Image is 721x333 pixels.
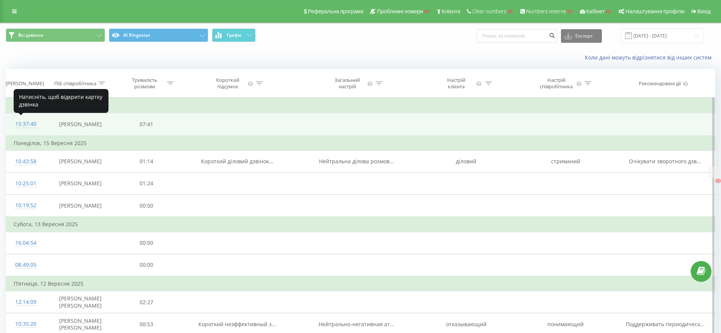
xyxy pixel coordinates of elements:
[109,28,208,42] button: AI Ringostat
[54,80,96,87] div: ПІБ співробітника
[477,29,557,43] input: Пошук за номером
[46,172,115,194] td: [PERSON_NAME]
[14,236,38,250] div: 16:04:54
[14,117,38,131] div: 15:37:40
[6,276,715,291] td: П’ятниця, 12 Вересня 2025
[14,198,38,213] div: 10:19:52
[6,28,105,42] button: Всі дзвінки
[227,33,242,38] span: Графік
[14,154,38,169] div: 10:43:58
[46,150,115,172] td: [PERSON_NAME]
[212,28,256,42] button: Графік
[329,77,366,90] div: Загальний настрій
[115,150,178,172] td: 01:14
[115,172,178,194] td: 01:24
[115,113,178,136] td: 07:41
[14,176,38,191] div: 10:25:01
[6,80,44,87] div: [PERSON_NAME]
[115,195,178,217] td: 00:00
[6,98,715,113] td: Вчора
[14,258,38,272] div: 08:49:05
[697,8,711,14] span: Вихід
[561,29,602,43] button: Експорт
[585,54,715,61] a: Коли дані можуть відрізнятися вiд інших систем
[14,89,108,113] div: Натисніть, щоб відкрити картку дзвінка
[46,195,115,217] td: [PERSON_NAME]
[626,320,705,328] span: Поддерживать периодическ...
[124,77,165,90] div: Тривалість розмови
[115,254,178,276] td: 00:00
[115,232,178,254] td: 00:00
[629,158,701,165] span: Очікувати зворотного дзв...
[308,8,364,14] span: Реферальна програма
[6,217,715,232] td: Субота, 13 Вересня 2025
[115,291,178,313] td: 02:27
[210,77,246,90] div: Короткий підсумок
[46,113,115,136] td: [PERSON_NAME]
[14,317,38,331] div: 10:35:20
[201,158,273,165] span: Короткий діловий дзвінок...
[472,8,506,14] span: Clear numbers
[319,320,394,328] span: Нейтрально-негативная ат...
[198,320,276,328] span: Короткий неэффективный з...
[516,150,615,172] td: стриманий
[586,8,605,14] span: Кабінет
[442,8,460,14] span: Клієнти
[526,8,566,14] span: Numbers reserve
[18,32,43,38] span: Всі дзвінки
[538,77,575,90] div: Настрій співробітника
[439,77,474,90] div: Настрій клієнта
[319,158,394,165] span: Нейтральна ділова розмов...
[625,8,685,14] span: Налаштування профілю
[46,291,115,313] td: [PERSON_NAME] [PERSON_NAME]
[377,8,423,14] span: Проблемні номери
[416,150,516,172] td: діловий
[639,80,681,87] div: Рекомендовані дії
[14,295,38,310] div: 12:14:09
[6,136,715,151] td: Понеділок, 15 Вересня 2025
[715,179,721,183] button: X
